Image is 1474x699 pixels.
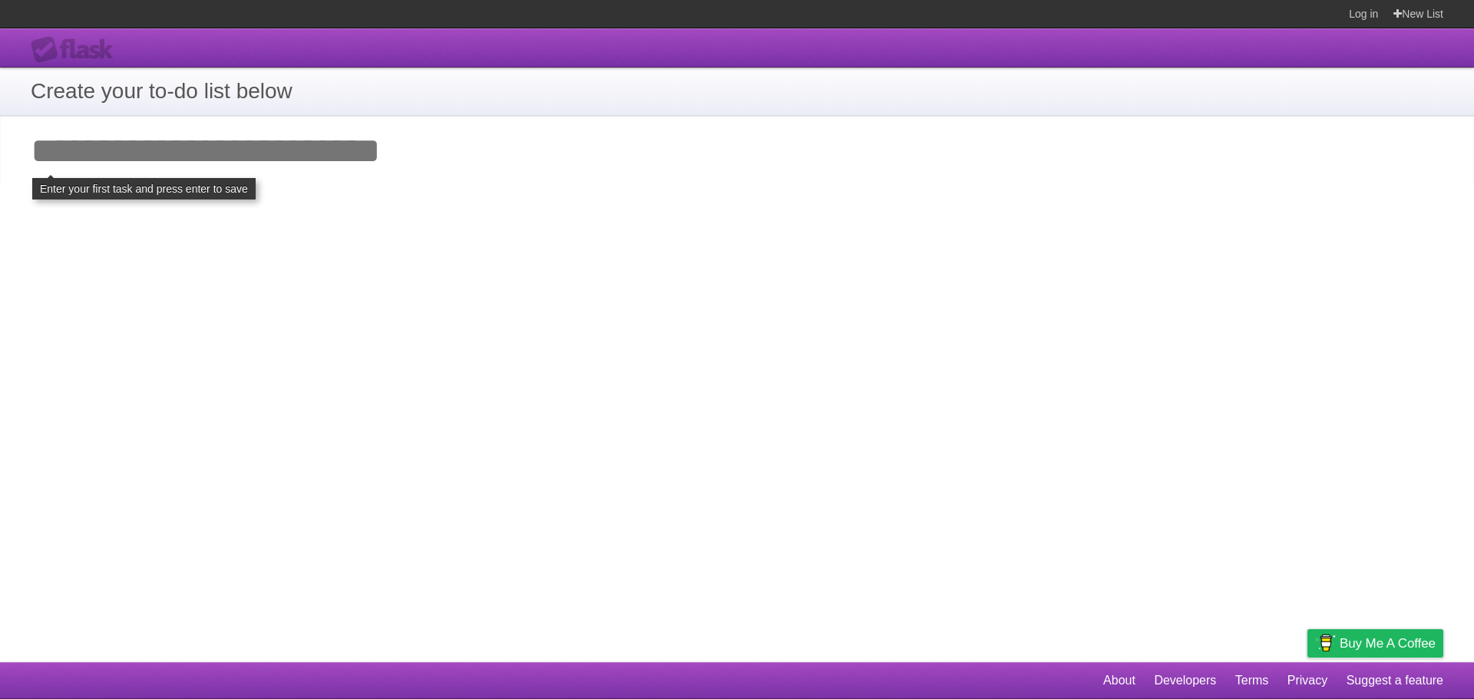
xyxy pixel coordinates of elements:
[1154,666,1216,695] a: Developers
[1235,666,1269,695] a: Terms
[31,36,123,64] div: Flask
[1287,666,1327,695] a: Privacy
[1103,666,1135,695] a: About
[31,75,1443,107] h1: Create your to-do list below
[1307,629,1443,658] a: Buy me a coffee
[1315,630,1336,656] img: Buy me a coffee
[1347,666,1443,695] a: Suggest a feature
[1340,630,1436,657] span: Buy me a coffee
